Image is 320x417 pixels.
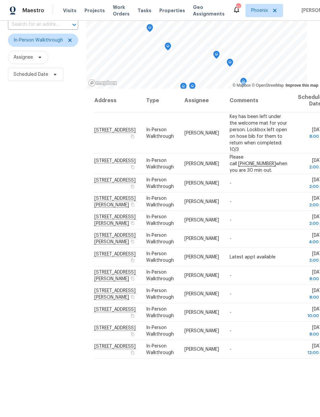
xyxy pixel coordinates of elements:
span: [PERSON_NAME] [184,273,219,278]
a: OpenStreetMap [252,83,284,88]
span: In-Person Walkthrough [146,178,174,189]
span: - [230,310,231,315]
span: Maestro [22,7,44,14]
button: Copy Address [130,133,136,139]
span: [PERSON_NAME] [184,161,219,166]
input: Search for an address... [8,19,60,30]
button: Copy Address [130,184,136,190]
a: Mapbox [233,83,251,88]
span: In-Person Walkthrough [146,252,174,263]
span: - [230,273,231,278]
div: Map marker [180,83,187,93]
span: - [230,218,231,223]
button: Copy Address [130,331,136,337]
span: - [230,347,231,352]
span: [PERSON_NAME] [184,347,219,352]
span: [PERSON_NAME] [184,131,219,135]
span: Visits [63,7,77,14]
a: Mapbox homepage [88,79,117,87]
a: Improve this map [286,83,318,88]
div: Map marker [165,43,171,53]
span: [PERSON_NAME] [184,329,219,333]
span: In-Person Walkthrough [146,344,174,355]
div: Map marker [189,82,196,93]
span: [PERSON_NAME] [184,199,219,204]
div: Map marker [240,78,247,88]
span: - [230,329,231,333]
span: Scheduled Date [14,71,48,78]
button: Copy Address [130,276,136,282]
span: In-Person Walkthrough [146,325,174,337]
span: In-Person Walkthrough [146,215,174,226]
span: In-Person Walkthrough [146,288,174,300]
button: Copy Address [130,239,136,245]
span: [PERSON_NAME] [184,218,219,223]
span: [PERSON_NAME] [184,310,219,315]
button: Copy Address [130,164,136,170]
button: Copy Address [130,350,136,356]
span: - [230,199,231,204]
span: In-Person Walkthrough [146,158,174,169]
button: Copy Address [130,294,136,300]
span: [PERSON_NAME] [184,255,219,259]
div: Map marker [146,24,153,34]
span: In-Person Walkthrough [146,127,174,138]
span: - [230,292,231,296]
button: Open [70,20,79,29]
button: Copy Address [130,257,136,263]
button: Copy Address [130,220,136,226]
span: In-Person Walkthrough [146,233,174,244]
th: Address [94,89,141,113]
span: [PERSON_NAME] [184,236,219,241]
span: Assignee [14,54,33,61]
span: Properties [159,7,185,14]
div: Map marker [227,59,233,69]
th: Type [141,89,179,113]
span: Key has been left under the welcome mat for your person. Lockbox left open on hose bib for them t... [230,114,287,152]
button: Copy Address [130,313,136,319]
span: Geo Assignments [193,4,225,17]
span: In-Person Walkthrough [146,196,174,207]
th: Comments [224,89,293,113]
div: 22 [236,4,240,11]
span: Tasks [138,8,151,13]
div: Map marker [213,51,220,61]
span: - [230,236,231,241]
th: Assignee [179,89,224,113]
span: Latest appt available [230,255,275,259]
span: Please call when you are 30 min out. [230,155,287,172]
span: [PERSON_NAME] [184,292,219,296]
span: [PERSON_NAME] [184,181,219,186]
span: - [230,181,231,186]
button: Copy Address [130,202,136,208]
span: In-Person Walkthrough [146,307,174,318]
span: Work Orders [113,4,130,17]
span: In-Person Walkthrough [146,270,174,281]
span: In-Person Walkthrough [14,37,63,44]
span: Phoenix [251,7,268,14]
span: Projects [84,7,105,14]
